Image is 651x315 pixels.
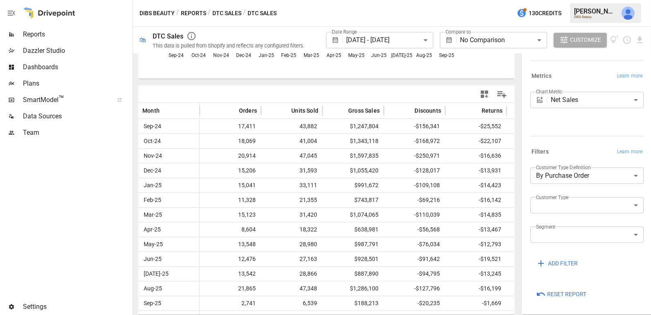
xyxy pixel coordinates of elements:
[529,8,561,18] span: 130 Credits
[388,208,441,222] span: -$110,039
[327,267,380,281] span: $887,890
[140,36,146,44] div: 🛍
[574,15,617,19] div: DIBS Beauty
[204,119,257,134] span: 17,411
[204,222,257,237] span: 8,604
[449,296,502,310] span: -$1,669
[23,128,131,138] span: Team
[142,222,162,237] span: Apr-25
[243,8,246,18] div: /
[511,119,564,134] span: $1,065,911
[511,134,564,148] span: $1,152,038
[511,237,564,252] span: $898,964
[327,252,380,266] span: $928,501
[446,28,471,35] label: Compare to
[574,7,617,15] div: [PERSON_NAME]
[142,163,162,178] span: Dec-24
[570,35,601,45] span: Customize
[532,72,552,81] h6: Metrics
[530,287,592,302] button: Reset Report
[388,163,441,178] span: -$128,017
[259,52,274,58] text: Jan-25
[391,52,412,58] text: [DATE]-25
[622,7,635,20] div: Julie Wilton
[327,193,380,207] span: $743,817
[23,62,131,72] span: Dashboards
[265,252,318,266] span: 27,163
[388,296,441,310] span: -$20,235
[371,52,387,58] text: Jun-25
[617,2,640,25] button: Julie Wilton
[142,149,163,163] span: Nov-24
[449,252,502,266] span: -$19,521
[265,296,318,310] span: 6,539
[304,52,319,58] text: Mar-25
[511,222,564,237] span: $568,946
[388,178,441,193] span: -$109,108
[402,105,414,116] button: Sort
[169,52,184,58] text: Sep-24
[142,296,162,310] span: Sep-25
[204,163,257,178] span: 15,206
[208,8,211,18] div: /
[204,281,257,296] span: 21,865
[23,111,131,121] span: Data Sources
[327,178,380,193] span: $991,672
[635,35,644,45] button: Download report
[416,52,432,58] text: Aug-25
[142,134,162,148] span: Oct-24
[327,52,341,58] text: Apr-25
[414,107,441,115] span: Discounts
[536,194,569,201] label: Customer Type
[23,29,131,39] span: Reports
[265,237,318,252] span: 28,980
[388,193,441,207] span: -$69,216
[265,134,318,148] span: 41,004
[511,193,564,207] span: $658,459
[511,178,564,193] span: $868,141
[530,256,583,271] button: ADD FILTER
[617,72,642,80] span: Learn more
[482,107,502,115] span: Returns
[204,208,257,222] span: 15,123
[548,258,578,269] span: ADD FILTER
[204,267,257,281] span: 13,542
[449,119,502,134] span: -$25,552
[191,52,206,58] text: Oct-24
[23,79,131,88] span: Plans
[142,107,160,115] span: Month
[460,32,547,48] div: No Comparison
[439,52,454,58] text: Sep-25
[449,267,502,281] span: -$13,245
[336,105,347,116] button: Sort
[327,149,380,163] span: $1,597,835
[265,281,318,296] span: 47,348
[449,208,502,222] span: -$14,835
[23,302,131,312] span: Settings
[160,105,172,116] button: Sort
[265,208,318,222] span: 31,420
[388,149,441,163] span: -$250,971
[327,237,380,252] span: $987,791
[142,252,163,266] span: Jun-25
[536,223,555,230] label: Segment
[327,163,380,178] span: $1,055,420
[265,267,318,281] span: 28,866
[469,105,481,116] button: Sort
[327,134,380,148] span: $1,343,118
[142,281,163,296] span: Aug-25
[622,35,632,45] button: Schedule report
[204,134,257,148] span: 18,069
[511,267,564,281] span: $779,850
[142,237,164,252] span: May-25
[265,193,318,207] span: 21,355
[265,149,318,163] span: 47,045
[388,222,441,237] span: -$56,568
[617,148,642,156] span: Learn more
[511,281,564,296] span: $1,142,106
[388,134,441,148] span: -$168,972
[530,168,644,184] div: By Purchase Order
[388,281,441,296] span: -$127,796
[449,281,502,296] span: -$16,199
[511,208,564,222] span: $949,191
